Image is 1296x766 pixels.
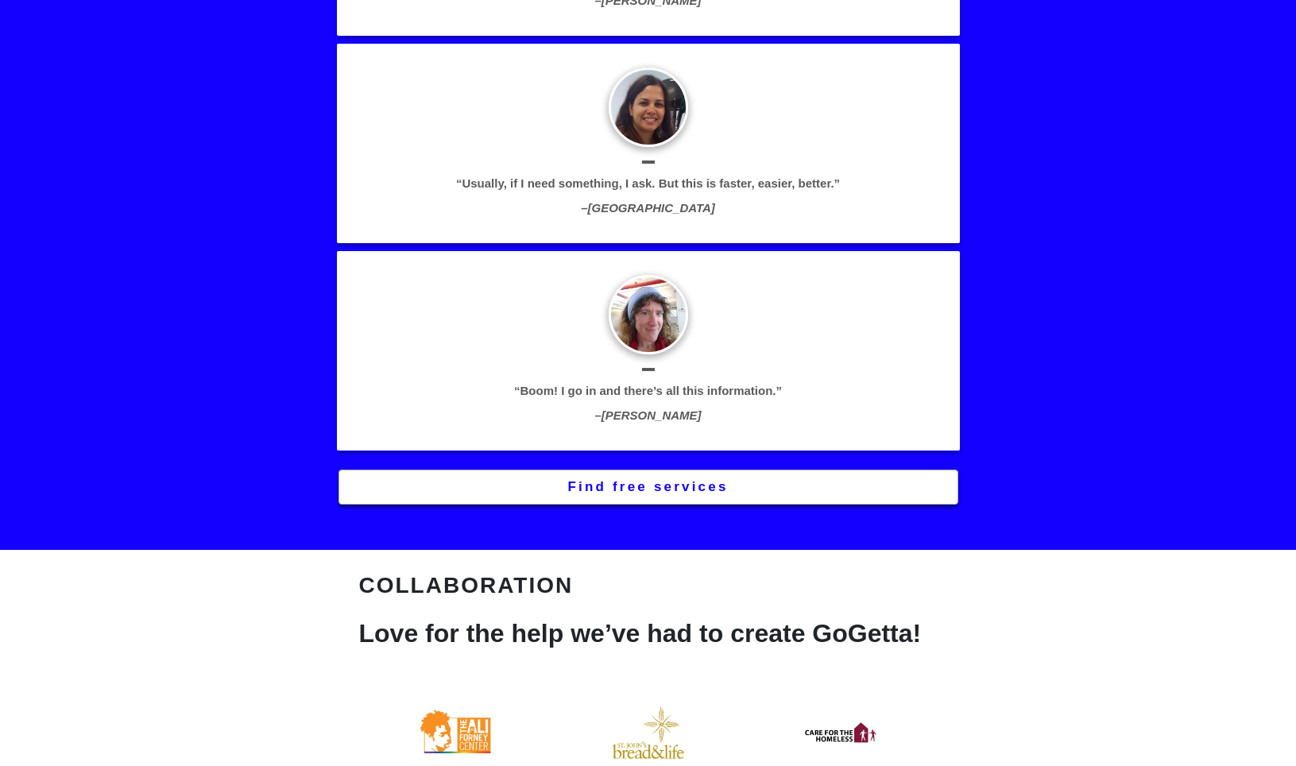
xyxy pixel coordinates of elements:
button: Find free services [339,470,958,505]
h2: Love for the help we’ve had to create GoGetta! [359,618,938,648]
a: Ali Forney logo [420,725,491,738]
h3: Collaboration [359,572,938,599]
img: Gia's face [609,275,688,354]
div: – [PERSON_NAME] [358,407,939,425]
a: Find free services [339,480,958,493]
div: “ Usually, if I need something, I ask. But this is faster, easier, better. ” [358,175,939,193]
div: “ Boom! I go in and there’s all this information. ” [358,382,939,400]
img: St. Johns' logo [613,706,684,759]
a: St. Johns' logo [613,725,684,738]
a: Care for the Homeless logo [805,725,876,738]
img: Kenia's face [609,68,688,147]
div: – [GEOGRAPHIC_DATA] [358,199,939,218]
img: Care for the Homeless logo [805,722,876,744]
img: Ali Forney logo [420,710,491,756]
